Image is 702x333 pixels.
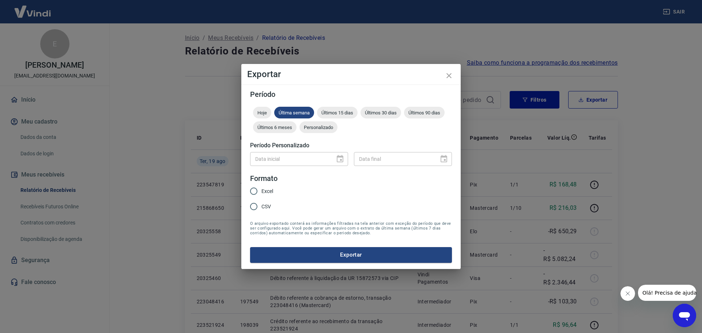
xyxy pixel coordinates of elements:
[440,67,458,84] button: close
[361,107,401,118] div: Últimos 30 dias
[250,221,452,235] span: O arquivo exportado conterá as informações filtradas na tela anterior com exceção do período que ...
[317,110,358,116] span: Últimos 15 dias
[4,5,61,11] span: Olá! Precisa de ajuda?
[261,203,271,211] span: CSV
[250,152,330,166] input: DD/MM/YYYY
[247,70,455,79] h4: Exportar
[261,188,273,195] span: Excel
[250,247,452,262] button: Exportar
[299,121,337,133] div: Personalizado
[354,152,434,166] input: DD/MM/YYYY
[620,286,635,301] iframe: Fechar mensagem
[673,304,696,327] iframe: Botão para abrir a janela de mensagens
[638,285,696,301] iframe: Mensagem da empresa
[404,110,445,116] span: Últimos 90 dias
[253,110,271,116] span: Hoje
[274,110,314,116] span: Última semana
[274,107,314,118] div: Última semana
[253,121,297,133] div: Últimos 6 meses
[299,125,337,130] span: Personalizado
[361,110,401,116] span: Últimos 30 dias
[253,125,297,130] span: Últimos 6 meses
[317,107,358,118] div: Últimos 15 dias
[404,107,445,118] div: Últimos 90 dias
[250,173,278,184] legend: Formato
[253,107,271,118] div: Hoje
[250,142,452,149] h5: Período Personalizado
[250,91,452,98] h5: Período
